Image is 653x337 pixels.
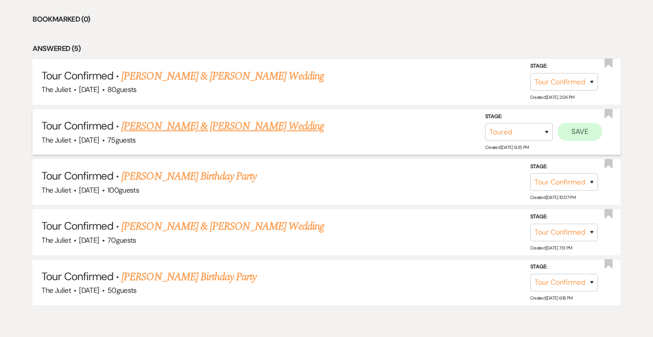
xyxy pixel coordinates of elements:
span: [DATE] [79,235,99,245]
label: Stage: [485,112,553,122]
span: The Juliet [42,85,71,94]
span: The Juliet [42,185,71,195]
span: Tour Confirmed [42,169,113,183]
span: The Juliet [42,286,71,295]
li: Answered (5) [32,43,620,55]
a: [PERSON_NAME] Birthday Party [121,168,256,185]
label: Stage: [530,212,598,222]
li: Bookmarked (0) [32,14,620,25]
span: Tour Confirmed [42,269,113,283]
span: 75 guests [107,135,136,145]
label: Stage: [530,61,598,71]
a: [PERSON_NAME] & [PERSON_NAME] Wedding [121,68,324,84]
span: Created: [DATE] 10:07 PM [530,194,575,200]
span: Created: [DATE] 2:04 PM [530,94,574,100]
span: Created: [DATE] 7:13 PM [530,245,572,251]
span: Tour Confirmed [42,219,113,233]
span: Created: [DATE] 6:18 PM [530,295,573,301]
span: [DATE] [79,286,99,295]
a: [PERSON_NAME] & [PERSON_NAME] Wedding [121,218,324,235]
span: 50 guests [107,286,137,295]
span: 70 guests [107,235,136,245]
a: [PERSON_NAME] & [PERSON_NAME] Wedding [121,118,324,134]
span: The Juliet [42,135,71,145]
label: Stage: [530,262,598,272]
a: [PERSON_NAME] Birthday Party [121,269,256,285]
span: [DATE] [79,185,99,195]
span: The Juliet [42,235,71,245]
span: Created: [DATE] 9:35 PM [485,144,529,150]
span: [DATE] [79,85,99,94]
label: Stage: [530,162,598,172]
button: Save [557,123,602,141]
span: 80 guests [107,85,137,94]
span: Tour Confirmed [42,69,113,83]
span: [DATE] [79,135,99,145]
span: 100 guests [107,185,139,195]
span: Tour Confirmed [42,119,113,133]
